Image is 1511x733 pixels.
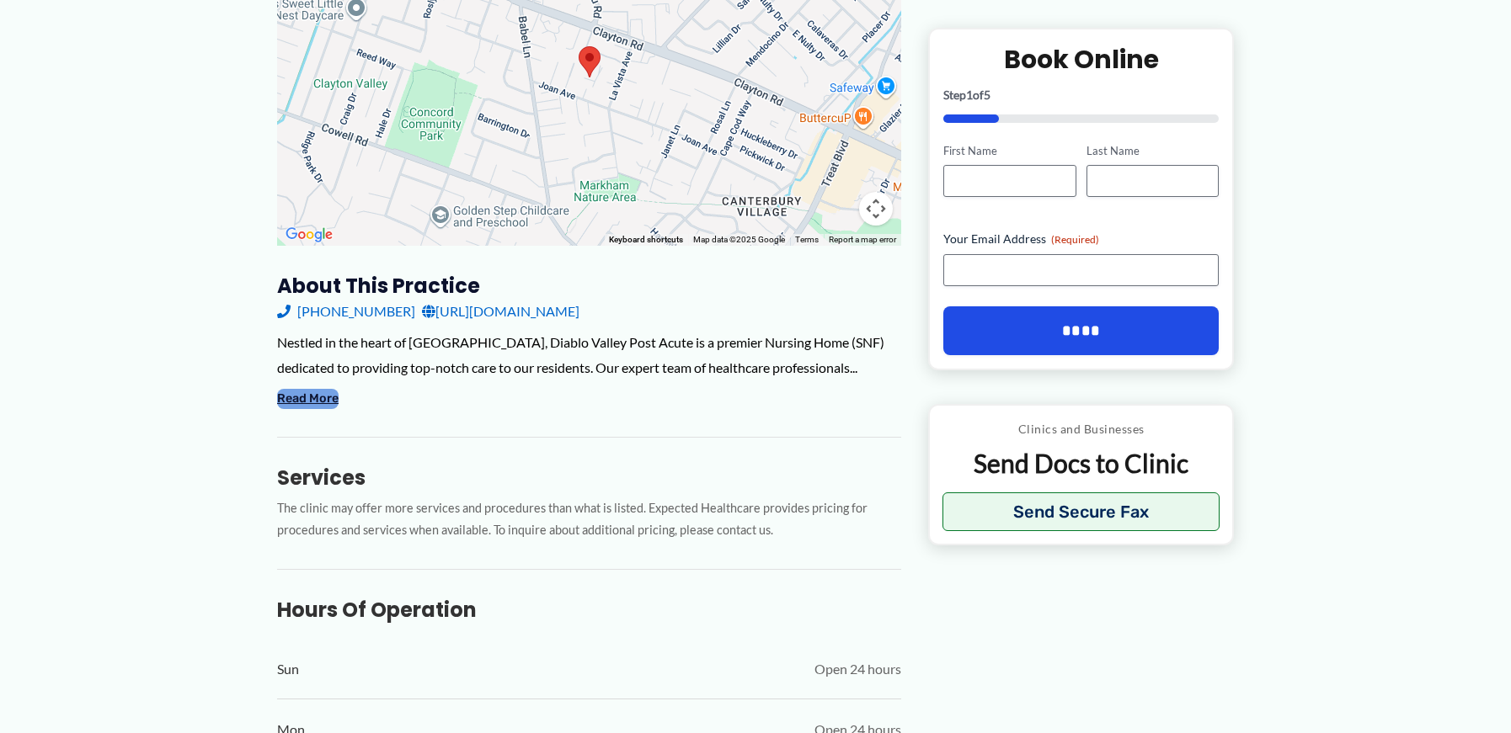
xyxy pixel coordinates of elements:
[1051,233,1099,246] span: (Required)
[277,299,415,324] a: [PHONE_NUMBER]
[281,224,337,246] a: Open this area in Google Maps (opens a new window)
[609,234,683,246] button: Keyboard shortcuts
[943,42,1219,75] h2: Book Online
[859,192,893,226] button: Map camera controls
[422,299,579,324] a: [URL][DOMAIN_NAME]
[277,656,299,682] span: Sun
[795,235,819,244] a: Terms (opens in new tab)
[966,87,973,101] span: 1
[281,224,337,246] img: Google
[277,597,901,623] h3: Hours of Operation
[943,88,1219,100] p: Step of
[277,389,339,409] button: Read More
[814,656,901,682] span: Open 24 hours
[277,273,901,299] h3: About this practice
[942,418,1220,440] p: Clinics and Businesses
[693,235,785,244] span: Map data ©2025 Google
[943,231,1219,247] label: Your Email Address
[942,447,1220,480] p: Send Docs to Clinic
[277,497,901,543] p: The clinic may offer more services and procedures than what is listed. Expected Healthcare provid...
[942,492,1220,531] button: Send Secure Fax
[829,235,896,244] a: Report a map error
[1087,142,1219,158] label: Last Name
[277,330,901,380] div: Nestled in the heart of [GEOGRAPHIC_DATA], Diablo Valley Post Acute is a premier Nursing Home (SN...
[943,142,1076,158] label: First Name
[277,465,901,491] h3: Services
[984,87,990,101] span: 5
